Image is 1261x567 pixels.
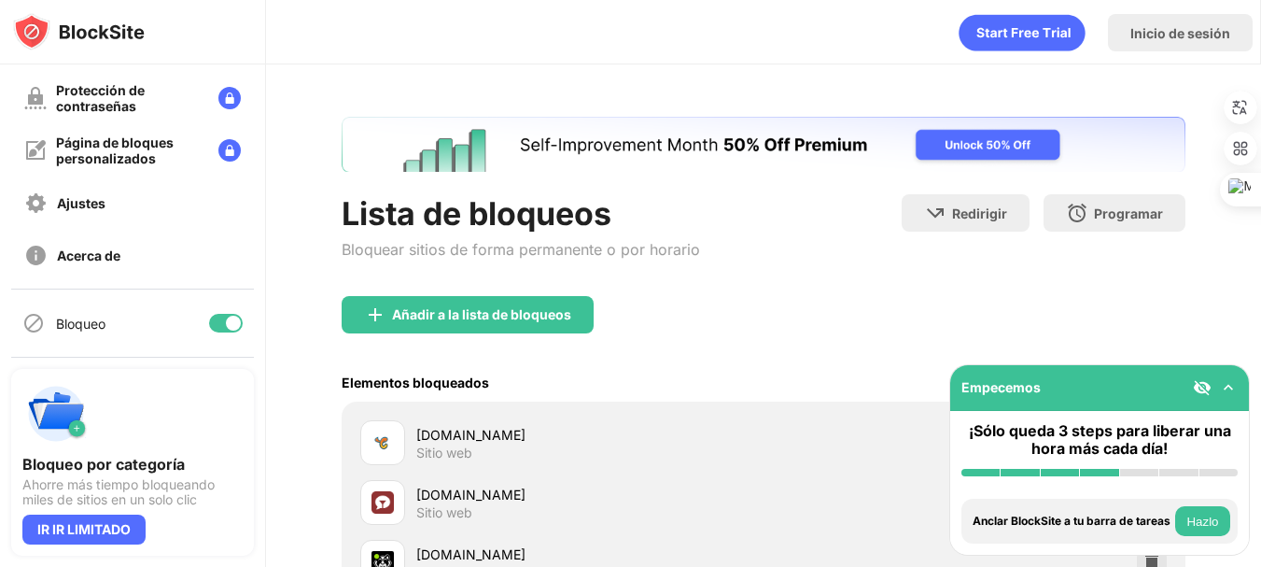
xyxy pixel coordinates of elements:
div: Sitio web [416,445,472,461]
img: settings-off.svg [24,191,48,215]
div: Programar [1094,206,1163,221]
img: lock-menu.svg [218,87,241,109]
div: Ahorre más tiempo bloqueando miles de sitios en un solo clic [22,477,243,507]
div: [DOMAIN_NAME] [416,545,764,564]
img: favicons [371,432,394,454]
div: Redirigir [952,206,1007,221]
div: Inicio de sesión [1130,25,1230,41]
div: Lista de bloqueos [342,194,700,233]
div: Anclar BlockSite a tu barra de tareas [973,515,1170,528]
img: customize-block-page-off.svg [24,139,47,162]
div: Bloqueo por categoría [22,455,243,474]
div: Acerca de [57,248,120,263]
div: Bloquear sitios de forma permanente o por horario [342,240,700,259]
div: Ajustes [57,195,105,211]
img: password-protection-off.svg [24,87,47,109]
div: Empecemos [961,379,1041,395]
div: Añadir a la lista de bloqueos [392,307,571,322]
img: blocking-icon.svg [22,312,45,334]
div: Página de bloques personalizados [56,135,203,166]
img: eye-not-visible.svg [1193,378,1212,397]
img: logo-blocksite.svg [13,13,145,50]
div: IR IR LIMITADO [22,515,146,545]
div: ¡Sólo queda 3 steps para liberar una hora más cada día! [961,422,1238,458]
div: [DOMAIN_NAME] [416,485,764,504]
img: about-off.svg [24,244,48,267]
div: Elementos bloqueados [342,375,489,390]
img: push-categories.svg [22,380,90,447]
button: Hazlo [1175,506,1230,536]
div: animation [959,14,1086,51]
div: Protección de contraseñas [56,82,203,114]
div: [DOMAIN_NAME] [416,425,764,445]
div: Bloqueo [56,316,105,332]
div: Sitio web [416,504,472,521]
img: favicons [371,491,394,514]
img: lock-menu.svg [218,139,241,162]
iframe: Banner [342,117,1185,172]
img: omni-setup-toggle.svg [1219,378,1238,397]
